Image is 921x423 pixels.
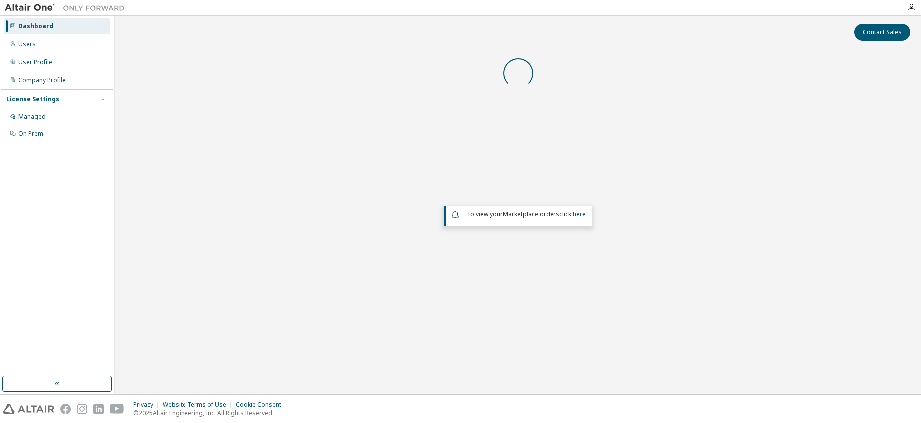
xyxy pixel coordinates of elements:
[6,95,59,103] div: License Settings
[163,401,236,409] div: Website Terms of Use
[77,404,87,414] img: instagram.svg
[18,40,36,48] div: Users
[573,210,586,218] a: here
[133,401,163,409] div: Privacy
[236,401,287,409] div: Cookie Consent
[3,404,54,414] img: altair_logo.svg
[18,113,46,121] div: Managed
[854,24,910,41] button: Contact Sales
[60,404,71,414] img: facebook.svg
[93,404,104,414] img: linkedin.svg
[110,404,124,414] img: youtube.svg
[503,210,559,218] em: Marketplace orders
[18,58,52,66] div: User Profile
[18,22,53,30] div: Dashboard
[18,76,66,84] div: Company Profile
[467,210,586,218] span: To view your click
[5,3,130,13] img: Altair One
[133,409,287,417] p: © 2025 Altair Engineering, Inc. All Rights Reserved.
[18,130,43,138] div: On Prem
